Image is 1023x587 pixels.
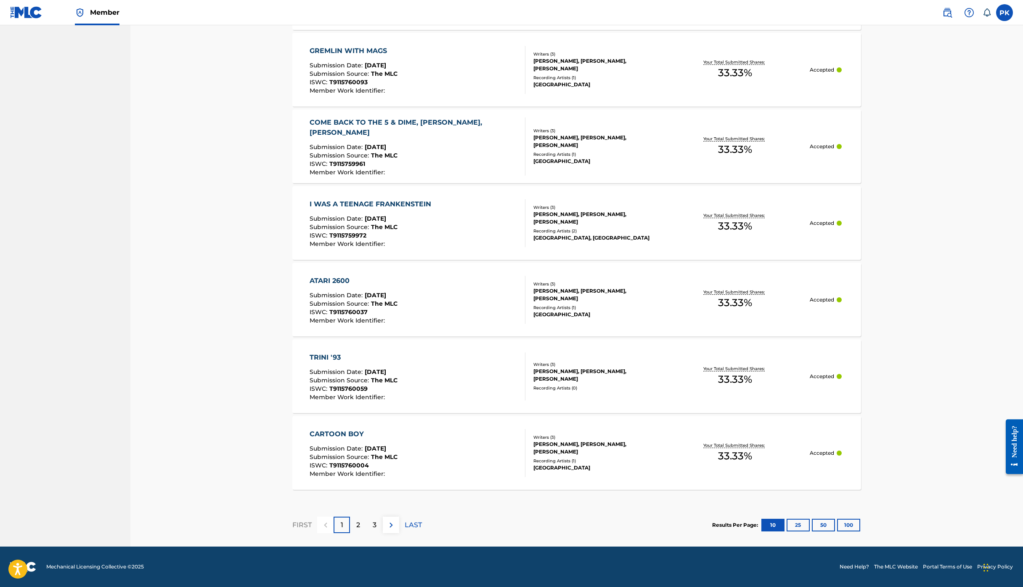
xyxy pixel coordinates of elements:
[787,519,810,531] button: 25
[310,453,371,461] span: Submission Source :
[310,152,371,159] span: Submission Source :
[533,311,660,318] div: [GEOGRAPHIC_DATA]
[983,555,989,580] div: Drag
[329,160,365,168] span: T9115759961
[310,462,329,469] span: ISWC :
[310,276,398,286] div: ATARI 2600
[718,295,752,310] span: 33.33 %
[533,281,660,287] div: Writers ( 3 )
[810,143,834,150] p: Accepted
[292,339,861,413] a: TRINI '93Submission Date:[DATE]Submission Source:The MLCISWC:T9115760059Member Work Identifier:Wr...
[961,4,978,21] div: Help
[837,519,860,531] button: 100
[533,128,660,134] div: Writers ( 3 )
[761,519,784,531] button: 10
[310,445,365,452] span: Submission Date :
[310,291,365,299] span: Submission Date :
[718,219,752,234] span: 33.33 %
[533,204,660,211] div: Writers ( 3 )
[292,33,861,107] a: GREMLIN WITH MAGSSubmission Date:[DATE]Submission Source:The MLCISWC:T9115760093Member Work Ident...
[365,445,386,452] span: [DATE]
[310,393,387,401] span: Member Work Identifier :
[310,308,329,316] span: ISWC :
[310,87,387,94] span: Member Work Identifier :
[718,65,752,80] span: 33.33 %
[292,263,861,336] a: ATARI 2600Submission Date:[DATE]Submission Source:The MLCISWC:T9115760037Member Work Identifier:W...
[371,152,398,159] span: The MLC
[371,70,398,77] span: The MLC
[329,308,368,316] span: T9115760037
[310,240,387,248] span: Member Work Identifier :
[310,223,371,231] span: Submission Source :
[371,223,398,231] span: The MLC
[310,232,329,239] span: ISWC :
[310,352,398,363] div: TRINI '93
[533,368,660,383] div: [PERSON_NAME], [PERSON_NAME], [PERSON_NAME]
[533,134,660,149] div: [PERSON_NAME], [PERSON_NAME], [PERSON_NAME]
[310,385,329,392] span: ISWC :
[533,434,660,440] div: Writers ( 3 )
[533,464,660,472] div: [GEOGRAPHIC_DATA]
[810,296,834,304] p: Accepted
[703,212,767,219] p: Your Total Submitted Shares:
[964,8,974,18] img: help
[981,547,1023,587] iframe: Chat Widget
[341,520,343,530] p: 1
[533,304,660,311] div: Recording Artists ( 1 )
[310,470,387,478] span: Member Work Identifier :
[703,136,767,142] p: Your Total Submitted Shares:
[810,219,834,227] p: Accepted
[310,160,329,168] span: ISWC :
[310,46,398,56] div: GREMLIN WITH MAGS
[310,368,365,376] span: Submission Date :
[310,199,435,209] div: I WAS A TEENAGE FRANKENSTEIN
[533,440,660,456] div: [PERSON_NAME], [PERSON_NAME], [PERSON_NAME]
[703,442,767,448] p: Your Total Submitted Shares:
[310,143,365,151] span: Submission Date :
[46,563,144,571] span: Mechanical Licensing Collective © 2025
[356,520,360,530] p: 2
[310,78,329,86] span: ISWC :
[365,368,386,376] span: [DATE]
[365,61,386,69] span: [DATE]
[386,520,396,530] img: right
[533,57,660,72] div: [PERSON_NAME], [PERSON_NAME], [PERSON_NAME]
[310,215,365,222] span: Submission Date :
[533,81,660,88] div: [GEOGRAPHIC_DATA]
[292,416,861,490] a: CARTOON BOYSubmission Date:[DATE]Submission Source:The MLCISWC:T9115760004Member Work Identifier:...
[533,228,660,234] div: Recording Artists ( 2 )
[310,429,398,439] div: CARTOON BOY
[365,215,386,222] span: [DATE]
[329,232,366,239] span: T9115759972
[533,157,660,165] div: [GEOGRAPHIC_DATA]
[373,520,376,530] p: 3
[810,449,834,457] p: Accepted
[310,317,387,324] span: Member Work Identifier :
[703,289,767,295] p: Your Total Submitted Shares:
[310,168,387,176] span: Member Work Identifier :
[10,562,36,572] img: logo
[810,373,834,380] p: Accepted
[329,78,368,86] span: T9115760093
[923,563,972,571] a: Portal Terms of Use
[371,300,398,307] span: The MLC
[310,61,365,69] span: Submission Date :
[983,8,991,17] div: Notifications
[718,142,752,157] span: 33.33 %
[703,59,767,65] p: Your Total Submitted Shares:
[874,563,918,571] a: The MLC Website
[329,462,369,469] span: T9115760004
[533,234,660,242] div: [GEOGRAPHIC_DATA], [GEOGRAPHIC_DATA]
[942,8,952,18] img: search
[365,291,386,299] span: [DATE]
[365,143,386,151] span: [DATE]
[810,66,834,74] p: Accepted
[718,372,752,387] span: 33.33 %
[533,75,660,81] div: Recording Artists ( 1 )
[310,300,371,307] span: Submission Source :
[996,4,1013,21] div: User Menu
[533,458,660,464] div: Recording Artists ( 1 )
